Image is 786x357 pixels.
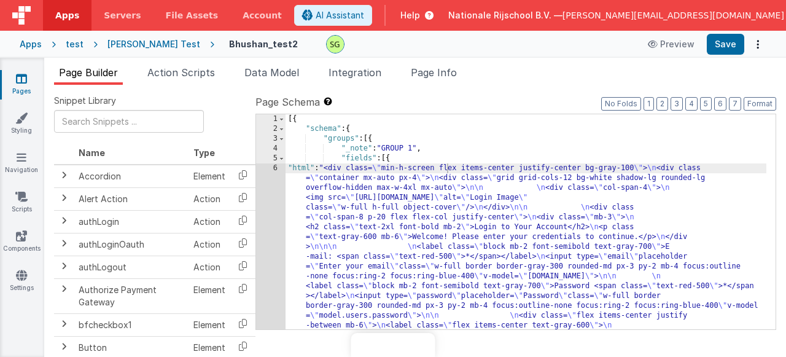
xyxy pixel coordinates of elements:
[79,147,105,158] span: Name
[327,36,344,53] img: 497ae24fd84173162a2d7363e3b2f127
[229,39,298,49] h4: Bhushan_test2
[749,36,766,53] button: Options
[316,9,364,22] span: AI Assistant
[744,97,776,111] button: Format
[189,233,230,256] td: Action
[400,9,420,22] span: Help
[166,9,219,22] span: File Assets
[644,97,654,111] button: 1
[74,210,189,233] td: authLogin
[189,278,230,313] td: Element
[59,66,118,79] span: Page Builder
[294,5,372,26] button: AI Assistant
[256,154,286,163] div: 5
[411,66,457,79] span: Page Info
[74,165,189,188] td: Accordion
[256,144,286,154] div: 4
[74,278,189,313] td: Authorize Payment Gateway
[74,187,189,210] td: Alert Action
[55,9,79,22] span: Apps
[601,97,641,111] button: No Folds
[74,233,189,256] td: authLoginOauth
[193,147,215,158] span: Type
[448,9,562,22] span: Nationale Rijschool B.V. —
[700,97,712,111] button: 5
[107,38,200,50] div: [PERSON_NAME] Test
[256,114,286,124] div: 1
[329,66,381,79] span: Integration
[20,38,42,50] div: Apps
[640,34,702,54] button: Preview
[66,38,84,50] div: test
[74,313,189,336] td: bfcheckbox1
[562,9,784,22] span: [PERSON_NAME][EMAIL_ADDRESS][DOMAIN_NAME]
[707,34,744,55] button: Save
[256,134,286,144] div: 3
[54,95,116,107] span: Snippet Library
[244,66,299,79] span: Data Model
[104,9,141,22] span: Servers
[189,165,230,188] td: Element
[189,210,230,233] td: Action
[729,97,741,111] button: 7
[256,124,286,134] div: 2
[671,97,683,111] button: 3
[255,95,320,109] span: Page Schema
[147,66,215,79] span: Action Scripts
[54,110,204,133] input: Search Snippets ...
[189,187,230,210] td: Action
[74,256,189,278] td: authLogout
[656,97,668,111] button: 2
[685,97,698,111] button: 4
[189,313,230,336] td: Element
[189,256,230,278] td: Action
[714,97,726,111] button: 6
